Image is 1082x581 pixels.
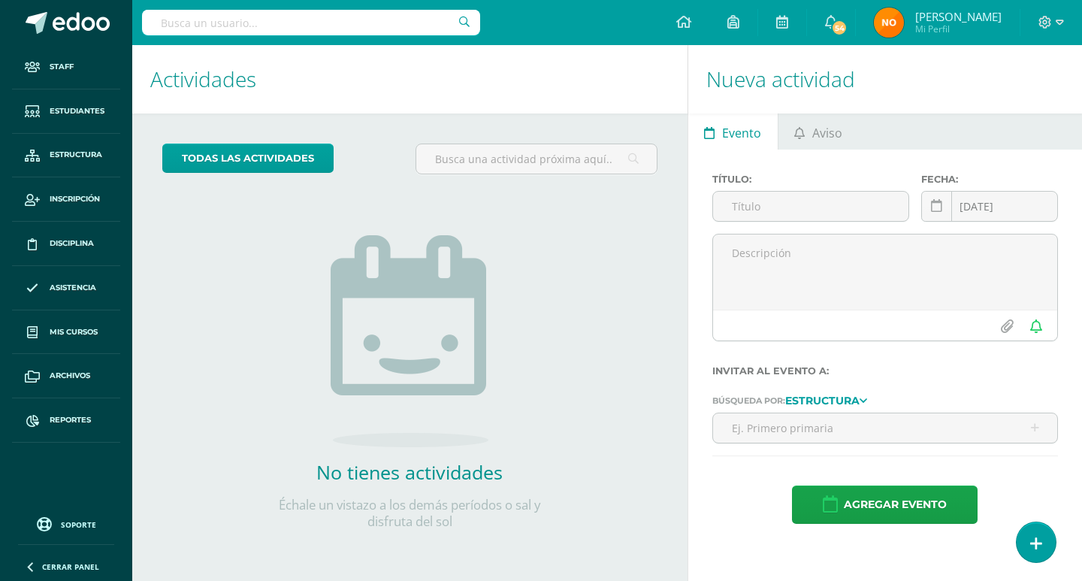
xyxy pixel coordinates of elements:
[915,9,1002,24] span: [PERSON_NAME]
[12,222,120,266] a: Disciplina
[12,310,120,355] a: Mis cursos
[706,45,1064,113] h1: Nueva actividad
[12,177,120,222] a: Inscripción
[416,144,656,174] input: Busca una actividad próxima aquí...
[12,266,120,310] a: Asistencia
[785,395,867,405] a: Estructura
[50,326,98,338] span: Mis cursos
[12,354,120,398] a: Archivos
[50,414,91,426] span: Reportes
[12,398,120,443] a: Reportes
[785,394,860,407] strong: Estructura
[50,149,102,161] span: Estructura
[688,113,778,150] a: Evento
[50,370,90,382] span: Archivos
[722,115,761,151] span: Evento
[259,497,560,530] p: Échale un vistazo a los demás períodos o sal y disfruta del sol
[922,192,1057,221] input: Fecha de entrega
[921,174,1058,185] label: Fecha:
[712,365,1058,377] label: Invitar al evento a:
[12,134,120,178] a: Estructura
[831,20,848,36] span: 54
[42,561,99,572] span: Cerrar panel
[915,23,1002,35] span: Mi Perfil
[712,395,785,406] span: Búsqueda por:
[713,192,908,221] input: Título
[50,61,74,73] span: Staff
[712,174,909,185] label: Título:
[778,113,859,150] a: Aviso
[50,105,104,117] span: Estudiantes
[331,235,488,447] img: no_activities.png
[874,8,904,38] img: 5ab026cfe20b66e6dbc847002bf25bcf.png
[844,486,947,523] span: Agregar evento
[50,282,96,294] span: Asistencia
[713,413,1057,443] input: Ej. Primero primaria
[12,89,120,134] a: Estudiantes
[259,459,560,485] h2: No tienes actividades
[150,45,669,113] h1: Actividades
[12,45,120,89] a: Staff
[50,193,100,205] span: Inscripción
[142,10,480,35] input: Busca un usuario...
[162,144,334,173] a: todas las Actividades
[792,486,978,524] button: Agregar evento
[18,513,114,534] a: Soporte
[61,519,96,530] span: Soporte
[50,238,94,250] span: Disciplina
[812,115,842,151] span: Aviso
